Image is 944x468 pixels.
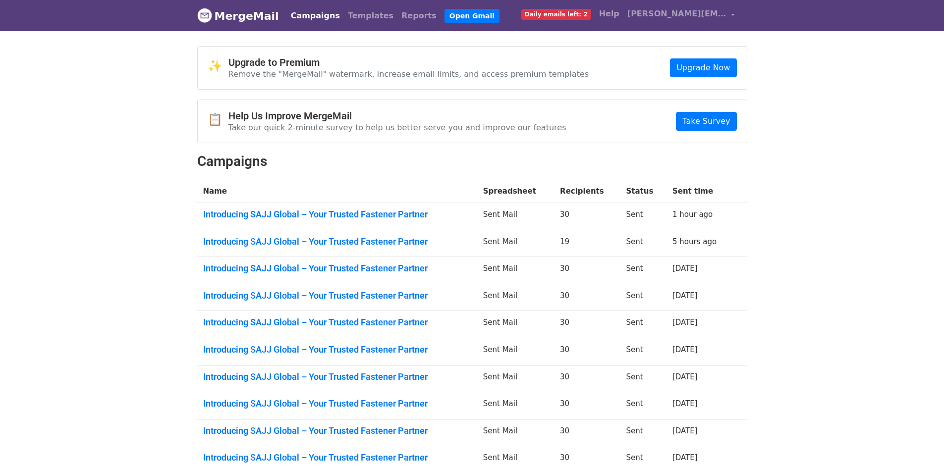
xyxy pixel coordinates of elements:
[620,311,666,338] td: Sent
[620,257,666,284] td: Sent
[554,257,620,284] td: 30
[203,263,471,274] a: Introducing SAJJ Global – Your Trusted Fastener Partner
[444,9,500,23] a: Open Gmail
[208,112,228,127] span: 📋
[344,6,397,26] a: Templates
[197,180,477,203] th: Name
[620,392,666,419] td: Sent
[672,399,698,408] a: [DATE]
[670,58,736,77] a: Upgrade Now
[620,365,666,392] td: Sent
[203,236,471,247] a: Introducing SAJJ Global – Your Trusted Fastener Partner
[228,122,566,133] p: Take our quick 2-minute survey to help us better serve you and improve our features
[672,291,698,300] a: [DATE]
[666,180,733,203] th: Sent time
[203,290,471,301] a: Introducing SAJJ Global – Your Trusted Fastener Partner
[620,338,666,365] td: Sent
[477,203,554,230] td: Sent Mail
[554,338,620,365] td: 30
[554,180,620,203] th: Recipients
[554,419,620,446] td: 30
[203,371,471,382] a: Introducing SAJJ Global – Your Trusted Fastener Partner
[554,284,620,311] td: 30
[672,453,698,462] a: [DATE]
[203,317,471,328] a: Introducing SAJJ Global – Your Trusted Fastener Partner
[477,311,554,338] td: Sent Mail
[672,210,713,219] a: 1 hour ago
[208,59,228,73] span: ✨
[228,56,589,68] h4: Upgrade to Premium
[676,112,736,131] a: Take Survey
[595,4,623,24] a: Help
[672,318,698,327] a: [DATE]
[627,8,726,20] span: [PERSON_NAME][EMAIL_ADDRESS][DOMAIN_NAME]
[554,365,620,392] td: 30
[287,6,344,26] a: Campaigns
[477,230,554,257] td: Sent Mail
[197,8,212,23] img: MergeMail logo
[228,69,589,79] p: Remove the "MergeMail" watermark, increase email limits, and access premium templates
[477,338,554,365] td: Sent Mail
[521,9,591,20] span: Daily emails left: 2
[554,311,620,338] td: 30
[203,398,471,409] a: Introducing SAJJ Global – Your Trusted Fastener Partner
[672,237,717,246] a: 5 hours ago
[397,6,441,26] a: Reports
[477,284,554,311] td: Sent Mail
[477,419,554,446] td: Sent Mail
[620,203,666,230] td: Sent
[672,345,698,354] a: [DATE]
[672,372,698,381] a: [DATE]
[554,392,620,419] td: 30
[197,5,279,26] a: MergeMail
[672,426,698,435] a: [DATE]
[477,257,554,284] td: Sent Mail
[554,230,620,257] td: 19
[620,284,666,311] td: Sent
[554,203,620,230] td: 30
[620,419,666,446] td: Sent
[477,180,554,203] th: Spreadsheet
[228,110,566,122] h4: Help Us Improve MergeMail
[623,4,739,27] a: [PERSON_NAME][EMAIL_ADDRESS][DOMAIN_NAME]
[203,452,471,463] a: Introducing SAJJ Global – Your Trusted Fastener Partner
[197,153,747,170] h2: Campaigns
[203,344,471,355] a: Introducing SAJJ Global – Your Trusted Fastener Partner
[477,392,554,419] td: Sent Mail
[620,230,666,257] td: Sent
[672,264,698,273] a: [DATE]
[203,425,471,436] a: Introducing SAJJ Global – Your Trusted Fastener Partner
[620,180,666,203] th: Status
[477,365,554,392] td: Sent Mail
[517,4,595,24] a: Daily emails left: 2
[203,209,471,220] a: Introducing SAJJ Global – Your Trusted Fastener Partner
